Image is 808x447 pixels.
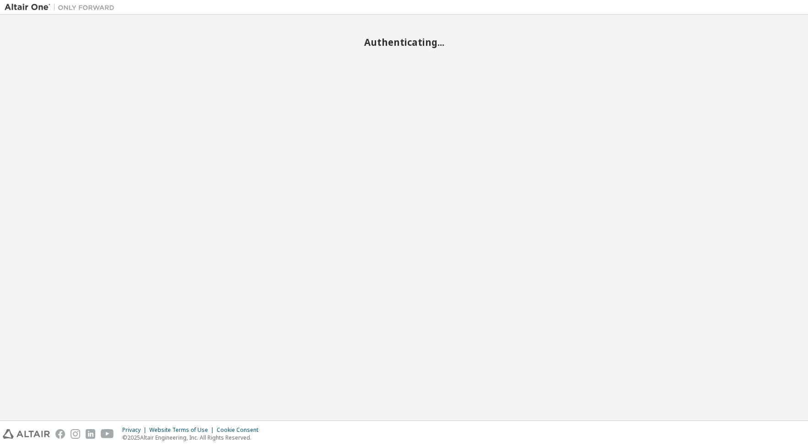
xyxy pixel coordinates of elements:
[5,36,803,48] h2: Authenticating...
[86,429,95,439] img: linkedin.svg
[5,3,119,12] img: Altair One
[101,429,114,439] img: youtube.svg
[149,426,217,434] div: Website Terms of Use
[122,434,264,442] p: © 2025 Altair Engineering, Inc. All Rights Reserved.
[122,426,149,434] div: Privacy
[3,429,50,439] img: altair_logo.svg
[217,426,264,434] div: Cookie Consent
[71,429,80,439] img: instagram.svg
[55,429,65,439] img: facebook.svg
